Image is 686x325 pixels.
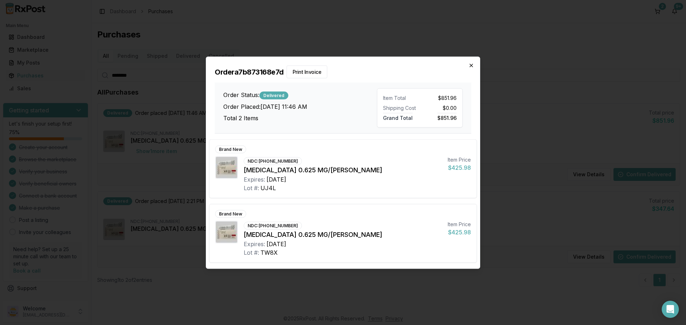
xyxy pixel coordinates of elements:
div: UJ4L [260,183,276,192]
div: Lot #: [244,248,259,257]
div: Shipping Cost [383,104,417,111]
img: Premarin 0.625 MG/GM CREA [216,157,237,178]
div: Expires: [244,175,265,183]
div: $0.00 [423,104,457,111]
div: Item Total [383,94,417,101]
div: [DATE] [267,175,286,183]
div: [MEDICAL_DATA] 0.625 MG/[PERSON_NAME] [244,229,442,239]
div: NDC: [PHONE_NUMBER] [244,157,302,165]
img: Premarin 0.625 MG/GM CREA [216,221,237,243]
div: [DATE] [267,239,286,248]
div: NDC: [PHONE_NUMBER] [244,222,302,229]
div: Item Price [448,156,471,163]
span: $851.96 [437,113,457,121]
div: Brand New [215,145,246,153]
button: Print Invoice [287,65,328,78]
div: Expires: [244,239,265,248]
div: [MEDICAL_DATA] 0.625 MG/[PERSON_NAME] [244,165,442,175]
div: TW8X [260,248,278,257]
div: Delivered [259,92,288,100]
h3: Total 2 Items [223,114,377,122]
div: Item Price [448,220,471,228]
h2: Order a7b873168e7d [215,65,471,78]
div: Brand New [215,210,246,218]
span: Grand Total [383,113,413,121]
div: $425.98 [448,228,471,236]
span: $851.96 [438,94,457,101]
div: $425.98 [448,163,471,172]
h3: Order Placed: [DATE] 11:46 AM [223,102,377,111]
h3: Order Status: [223,91,377,100]
div: Lot #: [244,183,259,192]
